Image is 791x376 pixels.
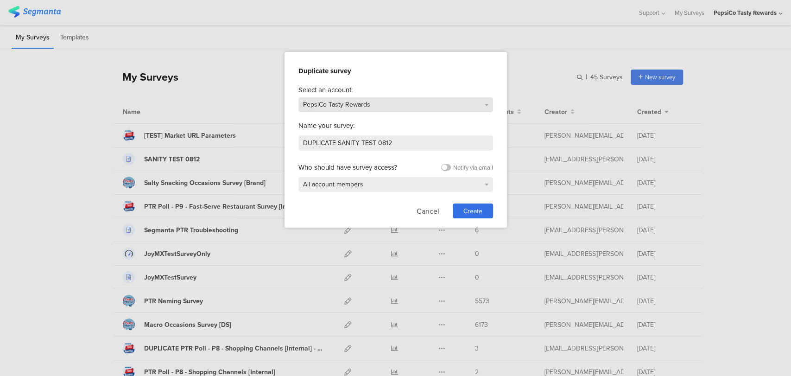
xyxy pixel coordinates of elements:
[298,121,493,131] div: Name your survey:
[298,162,397,172] div: Who should have survey access?
[298,85,493,95] div: Select an account:
[298,66,493,76] div: Duplicate survey
[417,204,439,218] button: Cancel
[303,179,363,189] span: All account members
[303,100,370,109] span: PepsiCo Tasty Rewards
[453,163,493,172] div: Notify via email
[463,206,482,216] span: Create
